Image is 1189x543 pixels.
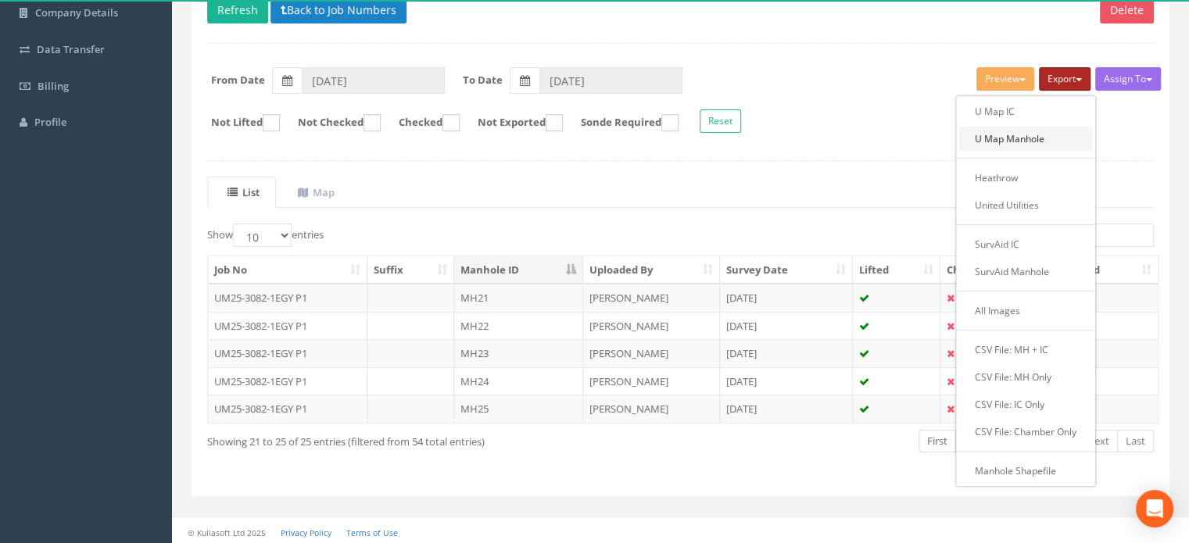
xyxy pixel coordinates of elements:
[454,395,583,423] td: MH25
[583,256,720,284] th: Uploaded By: activate to sort column ascending
[298,185,335,199] uib-tab-heading: Map
[1039,67,1091,91] button: Export
[1048,256,1158,284] th: Exported: activate to sort column ascending
[720,312,854,340] td: [DATE]
[207,177,276,209] a: List
[227,185,260,199] uib-tab-heading: List
[463,73,503,88] label: To Date
[208,312,367,340] td: UM25-3082-1EGY P1
[565,114,679,131] label: Sonde Required
[583,312,720,340] td: [PERSON_NAME]
[720,395,854,423] td: [DATE]
[959,420,1092,444] a: CSV File: Chamber Only
[959,259,1092,284] a: SurvAid Manhole
[959,392,1092,416] a: CSV File: IC Only
[34,115,66,129] span: Profile
[302,67,445,94] input: From Date
[454,284,583,312] td: MH21
[207,428,588,449] div: Showing 21 to 25 of 25 entries (filtered from 54 total entries)
[35,5,118,20] span: Company Details
[454,256,583,284] th: Manhole ID: activate to sort column descending
[38,79,69,93] span: Billing
[959,365,1092,389] a: CSV File: MH Only
[346,527,398,538] a: Terms of Use
[853,256,940,284] th: Lifted: activate to sort column ascending
[955,430,1013,452] a: Previous
[959,166,1092,190] a: Heathrow
[976,67,1034,91] button: Preview
[583,367,720,395] td: [PERSON_NAME]
[367,256,454,284] th: Suffix: activate to sort column ascending
[195,114,280,131] label: Not Lifted
[454,312,583,340] td: MH22
[188,527,266,538] small: © Kullasoft Ltd 2025
[208,395,367,423] td: UM25-3082-1EGY P1
[959,298,1092,323] a: All Images
[583,284,720,312] td: [PERSON_NAME]
[959,99,1092,123] a: U Map IC
[282,114,381,131] label: Not Checked
[959,338,1092,362] a: CSV File: MH + IC
[383,114,460,131] label: Checked
[919,430,956,452] a: First
[207,223,324,247] label: Show entries
[959,232,1092,256] a: SurvAid IC
[208,284,367,312] td: UM25-3082-1EGY P1
[454,339,583,367] td: MH23
[720,256,854,284] th: Survey Date: activate to sort column ascending
[1078,430,1118,452] a: Next
[959,127,1092,151] a: U Map Manhole
[1095,67,1161,91] button: Assign To
[281,527,331,538] a: Privacy Policy
[583,339,720,367] td: [PERSON_NAME]
[1117,430,1154,452] a: Last
[720,339,854,367] td: [DATE]
[278,177,351,209] a: Map
[233,223,292,247] select: Showentries
[720,367,854,395] td: [DATE]
[208,339,367,367] td: UM25-3082-1EGY P1
[208,256,367,284] th: Job No: activate to sort column ascending
[700,109,741,133] button: Reset
[959,193,1092,217] a: United Utilities
[539,67,682,94] input: To Date
[1136,490,1173,527] div: Open Intercom Messenger
[462,114,563,131] label: Not Exported
[583,395,720,423] td: [PERSON_NAME]
[959,459,1092,483] a: Manhole Shapefile
[211,73,265,88] label: From Date
[454,367,583,395] td: MH24
[720,284,854,312] td: [DATE]
[940,256,1048,284] th: Checked: activate to sort column ascending
[37,42,105,56] span: Data Transfer
[208,367,367,395] td: UM25-3082-1EGY P1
